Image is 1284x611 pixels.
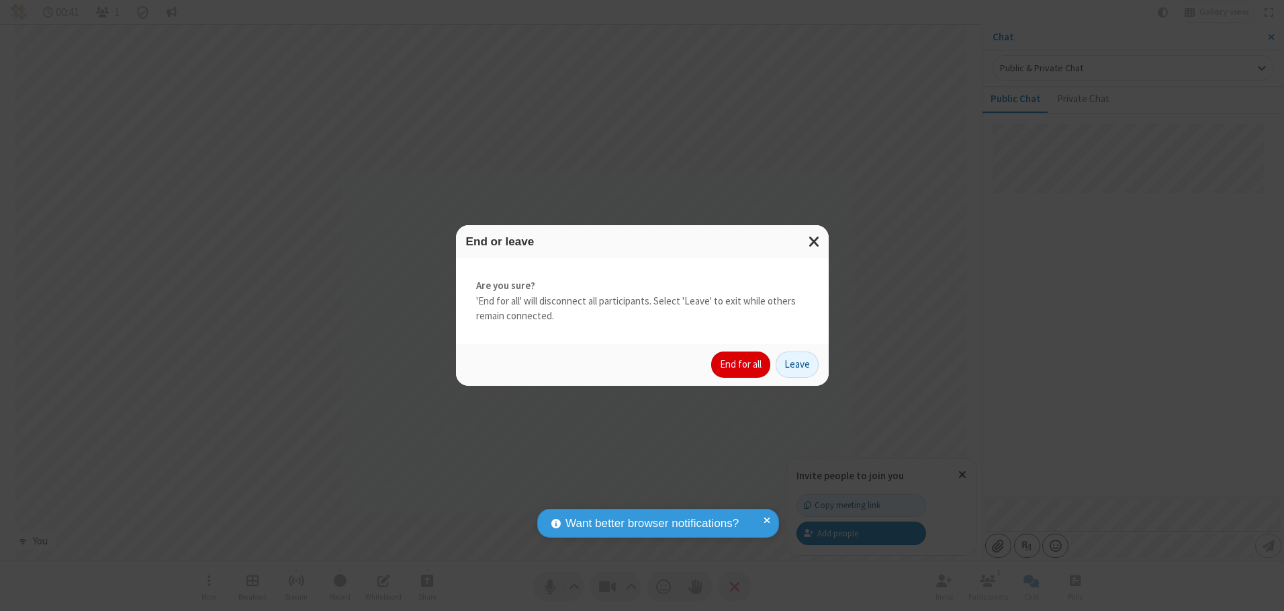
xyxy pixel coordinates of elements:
button: Close modal [800,225,829,258]
h3: End or leave [466,235,819,248]
div: 'End for all' will disconnect all participants. Select 'Leave' to exit while others remain connec... [456,258,829,344]
button: Leave [776,352,819,378]
strong: Are you sure? [476,278,809,294]
span: Want better browser notifications? [565,515,739,532]
button: End for all [711,352,770,378]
